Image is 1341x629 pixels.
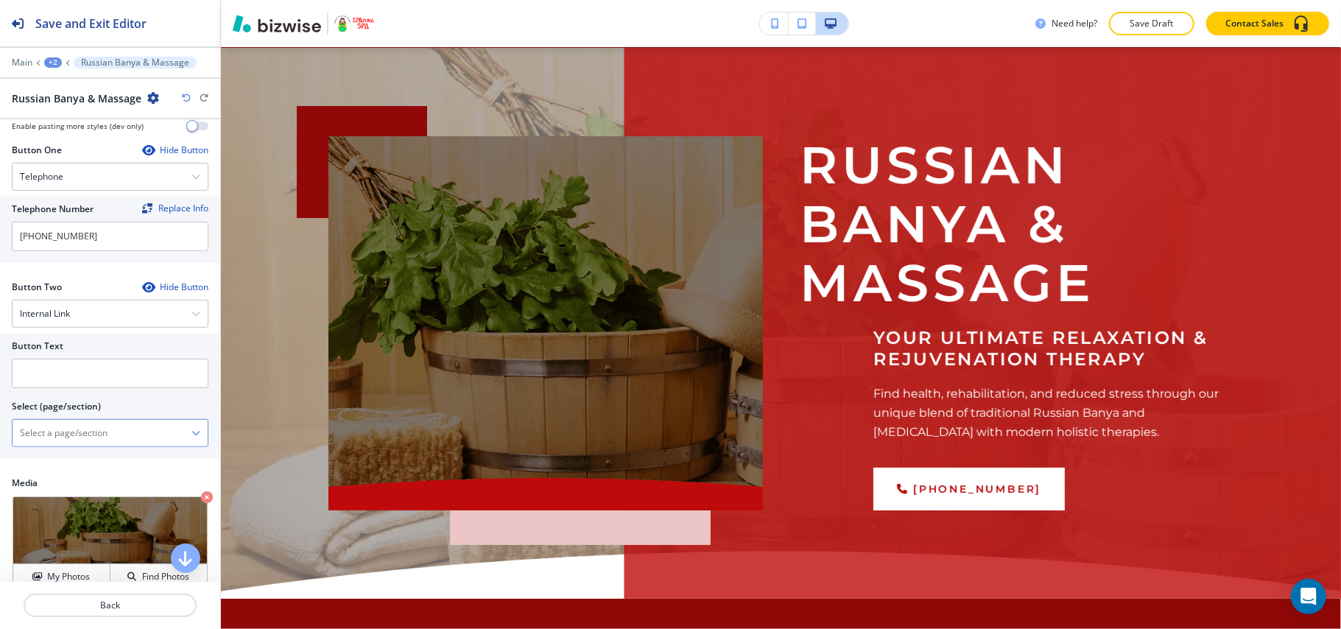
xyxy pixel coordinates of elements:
[110,564,207,590] button: Find Photos
[47,570,90,583] h4: My Photos
[12,496,208,591] div: My PhotosFind Photos
[1109,12,1194,35] button: Save Draft
[334,15,374,32] img: Your Logo
[142,570,189,583] h4: Find Photos
[1291,579,1326,614] div: Open Intercom Messenger
[81,57,189,68] p: Russian Banya & Massage
[1052,17,1097,30] h3: Need help?
[1206,12,1329,35] button: Contact Sales
[873,384,1234,441] p: Find health, rehabilitation, and reduced stress through our unique blend of traditional Russian B...
[1128,17,1175,30] p: Save Draft
[233,15,321,32] img: Bizwise Logo
[142,281,208,293] button: Hide Button
[873,327,1234,370] h5: Your Ultimate Relaxation & Rejuvenation Therapy
[12,340,63,353] h2: Button Text
[12,281,62,294] h2: Button Two
[142,203,152,214] img: Replace
[13,564,110,590] button: My Photos
[12,144,62,157] h2: Button One
[13,421,191,446] input: Manual Input
[12,57,32,68] button: Main
[25,599,195,612] p: Back
[328,136,763,510] img: 1f2d1c9389d0f1f531b01e6f4e7b59b4.webp
[142,203,208,214] div: Replace Info
[142,144,208,156] button: Hide Button
[12,477,208,490] h2: Media
[44,57,62,68] button: +2
[800,133,1095,314] strong: Russian Banya & Massage
[873,468,1065,510] a: [PHONE_NUMBER]
[20,170,63,183] h4: Telephone
[20,307,70,320] h4: Internal Link
[142,203,208,215] span: Find and replace this information across Bizwise
[12,121,144,132] h4: Enable pasting more styles (dev only)
[142,203,208,214] button: ReplaceReplace Info
[12,222,208,251] input: Ex. 561-222-1111
[35,15,147,32] h2: Save and Exit Editor
[12,400,101,413] h2: Select (page/section)
[1225,17,1284,30] p: Contact Sales
[24,594,197,617] button: Back
[12,203,94,216] h2: Telephone Number
[74,57,197,68] button: Russian Banya & Massage
[12,91,141,106] h2: Russian Banya & Massage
